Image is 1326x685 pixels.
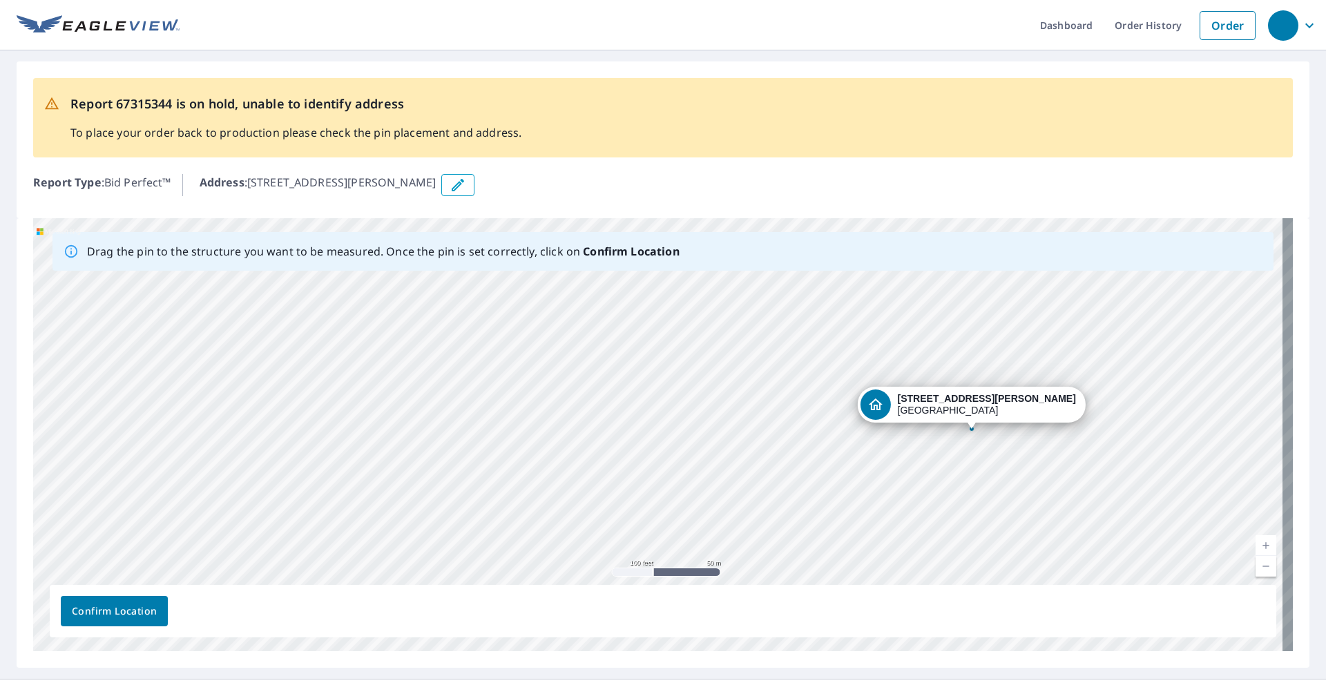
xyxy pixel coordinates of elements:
[17,15,180,36] img: EV Logo
[200,175,244,190] b: Address
[33,174,171,196] p: : Bid Perfect™
[61,596,168,626] button: Confirm Location
[33,175,102,190] b: Report Type
[898,393,1076,416] div: [GEOGRAPHIC_DATA]
[1256,556,1276,577] a: Current Level 18, Zoom Out
[70,124,521,141] p: To place your order back to production please check the pin placement and address.
[200,174,436,196] p: : [STREET_ADDRESS][PERSON_NAME]
[583,244,679,259] b: Confirm Location
[1256,535,1276,556] a: Current Level 18, Zoom In
[898,393,1076,404] strong: [STREET_ADDRESS][PERSON_NAME]
[70,95,521,113] p: Report 67315344 is on hold, unable to identify address
[87,243,680,260] p: Drag the pin to the structure you want to be measured. Once the pin is set correctly, click on
[1200,11,1256,40] a: Order
[858,387,1086,430] div: Dropped pin, building 1, Residential property, 2589 Webster St League City, TX 77573
[72,603,157,620] span: Confirm Location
